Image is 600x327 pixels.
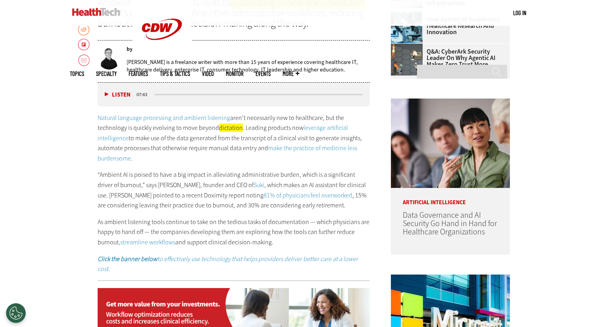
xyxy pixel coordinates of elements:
[98,124,348,142] a: leverage artificial intelligence
[160,71,190,77] a: Tips & Tactics
[105,92,131,98] button: Listen
[263,191,352,199] a: 81% of physicians feel overworked
[226,71,244,77] a: MonITor
[98,113,370,164] p: aren’t necessarily new to healthcare, but the technology is quickly evolving to move beyond . Lea...
[132,52,192,61] a: CDW
[98,255,157,263] strong: Click the banner below
[283,71,299,77] span: More
[120,238,175,246] a: streamline workflows
[135,91,153,98] div: duration
[98,83,370,106] div: media player
[98,255,358,273] em: to effectively use technology that helps providers deliver better care at a lower cost.
[254,181,264,189] a: Suki
[98,114,230,122] a: Natural language processing and ambient listening
[96,71,117,77] span: Specialty
[219,124,243,132] span: dictation
[202,71,214,77] a: Video
[72,8,120,16] img: Home
[513,9,526,16] a: Log in
[70,71,84,77] span: Topics
[391,188,510,205] p: Artificial Intelligence
[6,303,26,323] button: Open Preferences
[129,71,148,77] a: Features
[403,210,497,237] a: Data Governance and AI Security Go Hand in Hand for Healthcare Organizations
[98,217,370,248] p: As ambient listening tools continue to take on the tedious tasks of documentation — which physici...
[256,71,271,77] a: Events
[6,303,26,323] div: Cookies Settings
[391,99,510,188] img: woman discusses data governance
[98,170,370,210] p: “Ambient AI is poised to have a big impact in alleviating administrative burden, which is a signi...
[98,144,357,163] a: make the practice of medicine less burdensome
[98,255,358,273] a: Click the banner belowto effectively use technology that helps providers deliver better care at a...
[513,9,526,17] div: User menu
